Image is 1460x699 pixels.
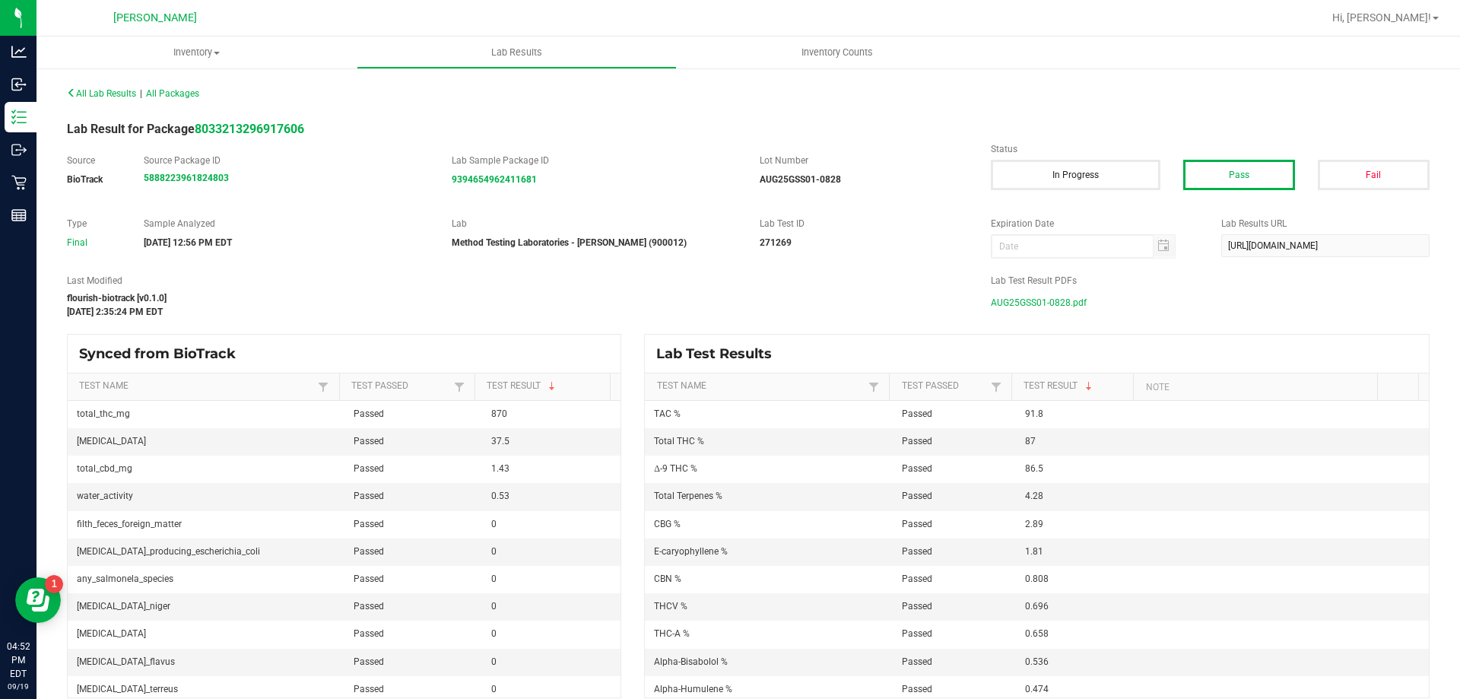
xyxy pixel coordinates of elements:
span: Lab Results [471,46,563,59]
span: Passed [354,463,384,474]
strong: BioTrack [67,174,103,185]
span: 0 [491,546,497,557]
div: Final [67,236,121,249]
strong: [DATE] 2:35:24 PM EDT [67,307,163,317]
span: 4.28 [1025,491,1043,501]
label: Lab Sample Package ID [452,154,737,167]
th: Note [1133,373,1377,401]
label: Lab Test ID [760,217,968,230]
span: Passed [902,628,932,639]
label: Expiration Date [991,217,1199,230]
a: 5888223961824803 [144,173,229,183]
span: 91.8 [1025,408,1043,419]
span: [MEDICAL_DATA] [77,436,146,446]
inline-svg: Analytics [11,44,27,59]
label: Lab [452,217,737,230]
span: Alpha-Humulene % [654,684,732,694]
span: [MEDICAL_DATA]_niger [77,601,170,612]
span: 0 [491,519,497,529]
inline-svg: Outbound [11,142,27,157]
strong: AUG25GSS01-0828 [760,174,841,185]
label: Type [67,217,121,230]
span: AUG25GSS01-0828.pdf [991,291,1087,314]
span: 0 [491,628,497,639]
iframe: Resource center unread badge [45,575,63,593]
span: Total THC % [654,436,704,446]
a: Test PassedSortable [351,380,450,392]
span: total_thc_mg [77,408,130,419]
a: Test NameSortable [79,380,314,392]
span: 0 [491,684,497,694]
span: [PERSON_NAME] [113,11,197,24]
a: Filter [987,377,1005,396]
span: Passed [902,463,932,474]
a: Inventory Counts [677,37,997,68]
label: Lot Number [760,154,968,167]
span: Δ-9 THC % [654,463,697,474]
span: water_activity [77,491,133,501]
span: THCV % [654,601,687,612]
span: 870 [491,408,507,419]
inline-svg: Inventory [11,110,27,125]
span: Passed [902,573,932,584]
button: Pass [1183,160,1295,190]
span: Passed [902,601,932,612]
a: Lab Results [357,37,677,68]
span: 87 [1025,436,1036,446]
label: Last Modified [67,274,968,288]
span: Passed [354,408,384,419]
inline-svg: Inbound [11,77,27,92]
span: Alpha-Bisabolol % [654,656,728,667]
span: E-caryophyllene % [654,546,728,557]
a: 9394654962411681 [452,174,537,185]
span: Passed [354,436,384,446]
span: Passed [902,519,932,529]
span: Passed [354,601,384,612]
span: Lab Result for Package [67,122,304,136]
span: Passed [354,628,384,639]
iframe: Resource center [15,577,61,623]
a: 8033213296917606 [195,122,304,136]
span: 0 [491,656,497,667]
span: 0.53 [491,491,509,501]
span: All Lab Results [67,88,136,99]
span: Passed [354,491,384,501]
span: CBN % [654,573,681,584]
span: Lab Test Results [656,345,783,362]
button: Fail [1318,160,1430,190]
strong: 271269 [760,237,792,248]
button: In Progress [991,160,1160,190]
span: Sortable [546,380,558,392]
span: Passed [354,519,384,529]
span: Passed [354,656,384,667]
inline-svg: Retail [11,175,27,190]
span: Passed [902,656,932,667]
a: Test ResultSortable [1024,380,1128,392]
span: Passed [354,684,384,694]
span: 37.5 [491,436,509,446]
span: All Packages [146,88,199,99]
span: 2.89 [1025,519,1043,529]
span: Inventory [36,46,357,59]
span: [MEDICAL_DATA]_producing_escherichia_coli [77,546,260,557]
a: Filter [450,377,468,396]
span: Passed [902,436,932,446]
a: Test PassedSortable [902,380,987,392]
span: 0.808 [1025,573,1049,584]
a: Test ResultSortable [487,380,605,392]
strong: flourish-biotrack [v0.1.0] [67,293,167,303]
span: [MEDICAL_DATA]_terreus [77,684,178,694]
span: Passed [902,491,932,501]
span: TAC % [654,408,681,419]
span: total_cbd_mg [77,463,132,474]
span: | [140,88,142,99]
label: Status [991,142,1430,156]
label: Source Package ID [144,154,429,167]
span: [MEDICAL_DATA]_flavus [77,656,175,667]
span: Passed [902,546,932,557]
span: filth_feces_foreign_matter [77,519,182,529]
span: 0 [491,573,497,584]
